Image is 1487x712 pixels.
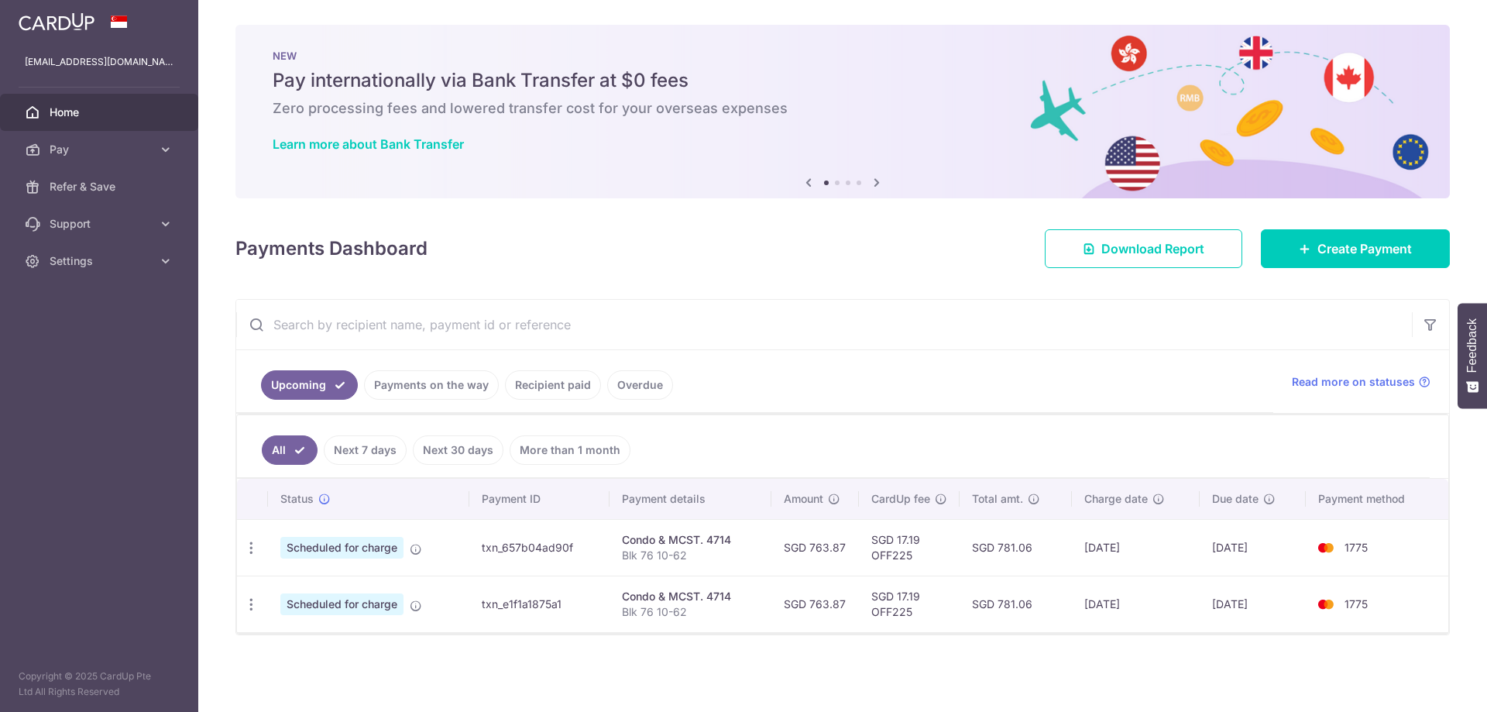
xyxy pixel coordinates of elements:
[622,532,759,548] div: Condo & MCST. 4714
[972,491,1023,507] span: Total amt.
[324,435,407,465] a: Next 7 days
[1072,576,1199,632] td: [DATE]
[262,435,318,465] a: All
[1458,303,1487,408] button: Feedback - Show survey
[273,99,1413,118] h6: Zero processing fees and lowered transfer cost for your overseas expenses
[1101,239,1204,258] span: Download Report
[1465,318,1479,373] span: Feedback
[1344,597,1368,611] span: 1775
[1045,229,1242,268] a: Download Report
[1084,491,1148,507] span: Charge date
[871,491,930,507] span: CardUp fee
[280,593,404,615] span: Scheduled for charge
[610,479,771,519] th: Payment details
[784,491,823,507] span: Amount
[1200,576,1307,632] td: [DATE]
[50,179,152,194] span: Refer & Save
[280,537,404,559] span: Scheduled for charge
[960,576,1072,632] td: SGD 781.06
[50,216,152,232] span: Support
[469,576,610,632] td: txn_e1f1a1875a1
[235,25,1450,198] img: Bank transfer banner
[1292,374,1430,390] a: Read more on statuses
[1310,538,1341,557] img: Bank Card
[607,370,673,400] a: Overdue
[25,54,173,70] p: [EMAIL_ADDRESS][DOMAIN_NAME]
[1261,229,1450,268] a: Create Payment
[1292,374,1415,390] span: Read more on statuses
[273,68,1413,93] h5: Pay internationally via Bank Transfer at $0 fees
[469,519,610,576] td: txn_657b04ad90f
[771,519,859,576] td: SGD 763.87
[273,50,1413,62] p: NEW
[236,300,1412,349] input: Search by recipient name, payment id or reference
[505,370,601,400] a: Recipient paid
[413,435,503,465] a: Next 30 days
[364,370,499,400] a: Payments on the way
[960,519,1072,576] td: SGD 781.06
[50,142,152,157] span: Pay
[261,370,358,400] a: Upcoming
[622,589,759,604] div: Condo & MCST. 4714
[771,576,859,632] td: SGD 763.87
[1344,541,1368,554] span: 1775
[50,253,152,269] span: Settings
[1072,519,1199,576] td: [DATE]
[1212,491,1259,507] span: Due date
[622,604,759,620] p: Blk 76 10-62
[859,576,960,632] td: SGD 17.19 OFF225
[1306,479,1448,519] th: Payment method
[273,136,464,152] a: Learn more about Bank Transfer
[859,519,960,576] td: SGD 17.19 OFF225
[50,105,152,120] span: Home
[1200,519,1307,576] td: [DATE]
[469,479,610,519] th: Payment ID
[235,235,428,263] h4: Payments Dashboard
[622,548,759,563] p: Blk 76 10-62
[19,12,94,31] img: CardUp
[1317,239,1412,258] span: Create Payment
[280,491,314,507] span: Status
[1310,595,1341,614] img: Bank Card
[510,435,630,465] a: More than 1 month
